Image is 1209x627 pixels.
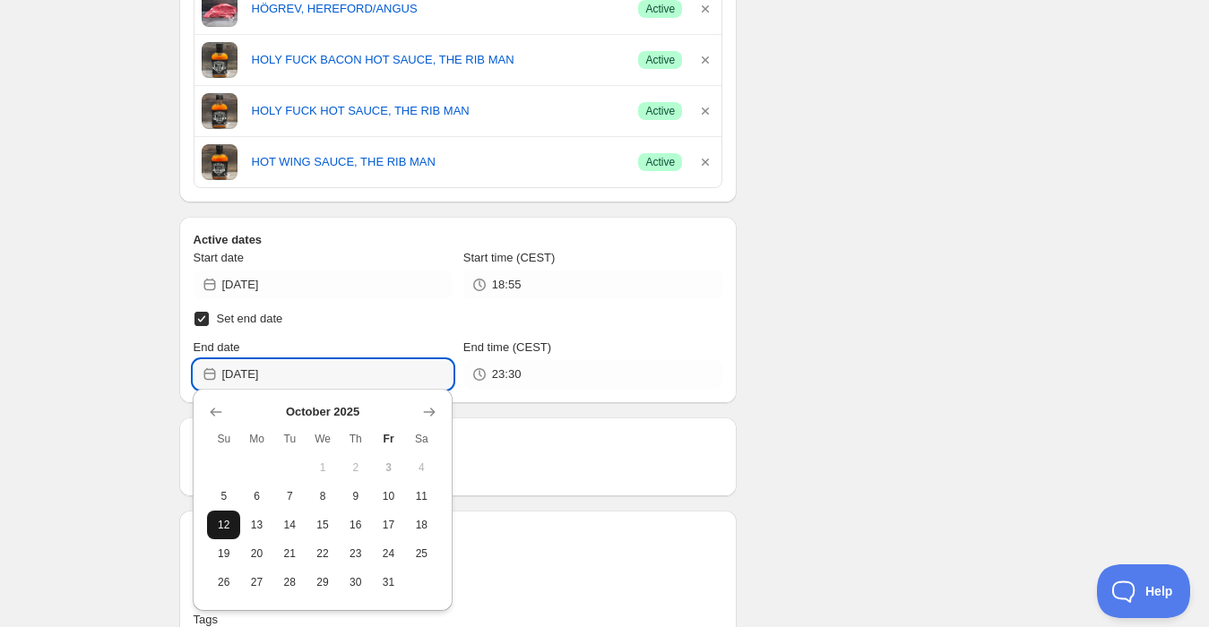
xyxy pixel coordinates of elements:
[412,518,431,532] span: 18
[240,425,273,453] th: Monday
[314,575,332,589] span: 29
[405,511,438,539] button: Saturday October 18 2025
[339,511,372,539] button: Thursday October 16 2025
[645,155,675,169] span: Active
[307,511,340,539] button: Wednesday October 15 2025
[372,453,405,482] button: Today Friday October 3 2025
[379,432,398,446] span: Fr
[281,575,299,589] span: 28
[346,518,365,532] span: 16
[645,53,675,67] span: Active
[240,539,273,568] button: Monday October 20 2025
[379,575,398,589] span: 31
[307,425,340,453] th: Wednesday
[240,568,273,597] button: Monday October 27 2025
[307,453,340,482] button: Wednesday October 1 2025
[405,425,438,453] th: Saturday
[207,425,240,453] th: Sunday
[463,251,556,264] span: Start time (CEST)
[314,518,332,532] span: 15
[405,453,438,482] button: Saturday October 4 2025
[214,575,233,589] span: 26
[346,546,365,561] span: 23
[314,489,332,503] span: 8
[214,489,233,503] span: 5
[273,511,307,539] button: Tuesday October 14 2025
[346,460,365,475] span: 2
[194,251,244,264] span: Start date
[214,432,233,446] span: Su
[405,482,438,511] button: Saturday October 11 2025
[273,539,307,568] button: Tuesday October 21 2025
[339,453,372,482] button: Thursday October 2 2025
[247,489,266,503] span: 6
[412,432,431,446] span: Sa
[281,546,299,561] span: 21
[247,546,266,561] span: 20
[307,568,340,597] button: Wednesday October 29 2025
[281,489,299,503] span: 7
[217,312,283,325] span: Set end date
[417,399,442,425] button: Show next month, November 2025
[314,460,332,475] span: 1
[252,51,625,69] a: HOLY FUCK BACON HOT SAUCE, THE RIB MAN
[194,340,240,354] span: End date
[273,425,307,453] th: Tuesday
[194,231,723,249] h2: Active dates
[207,539,240,568] button: Sunday October 19 2025
[405,539,438,568] button: Saturday October 25 2025
[463,340,551,354] span: End time (CEST)
[1097,564,1191,618] iframe: Toggle Customer Support
[194,432,723,450] h2: Repeating
[372,482,405,511] button: Friday October 10 2025
[214,546,233,561] span: 19
[273,482,307,511] button: Tuesday October 7 2025
[307,482,340,511] button: Wednesday October 8 2025
[346,432,365,446] span: Th
[372,425,405,453] th: Friday
[339,568,372,597] button: Thursday October 30 2025
[240,482,273,511] button: Monday October 6 2025
[252,153,625,171] a: HOT WING SAUCE, THE RIB MAN
[314,546,332,561] span: 22
[379,546,398,561] span: 24
[379,460,398,475] span: 3
[207,568,240,597] button: Sunday October 26 2025
[346,489,365,503] span: 9
[273,568,307,597] button: Tuesday October 28 2025
[412,546,431,561] span: 25
[339,482,372,511] button: Thursday October 9 2025
[346,575,365,589] span: 30
[645,2,675,16] span: Active
[339,425,372,453] th: Thursday
[379,489,398,503] span: 10
[207,482,240,511] button: Sunday October 5 2025
[281,518,299,532] span: 14
[372,568,405,597] button: Friday October 31 2025
[412,460,431,475] span: 4
[247,432,266,446] span: Mo
[247,575,266,589] span: 27
[412,489,431,503] span: 11
[214,518,233,532] span: 12
[207,511,240,539] button: Sunday October 12 2025
[307,539,340,568] button: Wednesday October 22 2025
[247,518,266,532] span: 13
[379,518,398,532] span: 17
[645,104,675,118] span: Active
[252,102,625,120] a: HOLY FUCK HOT SAUCE, THE RIB MAN
[194,525,723,543] h2: Tags
[339,539,372,568] button: Thursday October 23 2025
[372,511,405,539] button: Friday October 17 2025
[314,432,332,446] span: We
[203,399,229,425] button: Show previous month, September 2025
[281,432,299,446] span: Tu
[240,511,273,539] button: Monday October 13 2025
[372,539,405,568] button: Friday October 24 2025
